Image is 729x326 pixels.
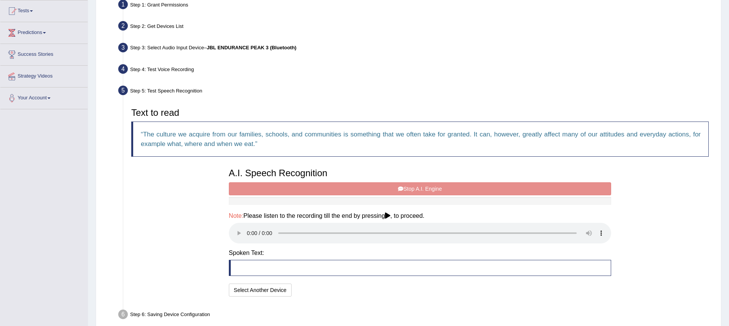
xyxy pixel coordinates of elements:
a: Predictions [0,22,88,41]
a: Tests [0,0,88,19]
a: Success Stories [0,44,88,63]
h3: A.I. Speech Recognition [229,168,611,178]
h3: Text to read [131,108,709,118]
div: Step 2: Get Devices List [115,19,718,36]
b: JBL ENDURANCE PEAK 3 (Bluetooth) [207,45,297,50]
q: The culture we acquire from our families, schools, and communities is something that we often tak... [141,131,701,148]
span: – [204,45,297,50]
div: Step 5: Test Speech Recognition [115,83,718,100]
a: Strategy Videos [0,66,88,85]
h4: Spoken Text: [229,250,611,256]
button: Select Another Device [229,284,292,297]
div: Step 3: Select Audio Input Device [115,41,718,57]
div: Step 4: Test Voice Recording [115,62,718,79]
h4: Please listen to the recording till the end by pressing , to proceed. [229,212,611,219]
div: Step 6: Saving Device Configuration [115,307,718,324]
a: Your Account [0,88,88,107]
span: Note: [229,212,243,219]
